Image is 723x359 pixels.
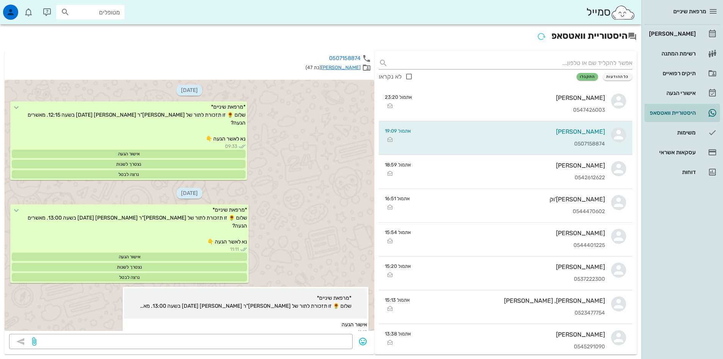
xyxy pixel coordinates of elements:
[385,330,411,337] small: אתמול 13:38
[416,196,605,203] div: [PERSON_NAME]'וק
[385,93,412,101] small: אתמול 23:20
[647,31,696,37] div: [PERSON_NAME]
[673,8,706,15] span: מרפאת שיניים
[385,296,410,304] small: אתמול 15:13
[580,74,595,79] span: התקבלו
[416,209,605,215] div: 0544470602
[647,149,696,155] div: עסקאות אשראי
[644,64,720,82] a: תיקים רפואיים
[230,246,239,253] span: 11:11
[417,276,605,283] div: 0537222300
[342,321,367,328] span: אישור הגעה
[606,74,629,79] span: כל ההודעות
[124,329,367,335] small: 11:12
[611,5,635,20] img: SmileCloud logo
[5,29,637,43] h2: היסטוריית וואטסאפ
[12,170,246,179] div: נרצה לבטל
[644,104,720,122] a: היסטוריית וואטסאפ
[306,65,321,70] span: (בת 47)
[22,6,27,11] span: תג
[385,263,411,270] small: אתמול 15:20
[647,110,696,116] div: היסטוריית וואטסאפ
[12,273,247,282] div: נרצה לבטל
[644,84,720,102] a: אישורי הגעה
[603,73,632,81] button: כל ההודעות
[418,107,605,114] div: 0547426003
[12,150,246,158] div: אישור הגעה
[176,188,202,199] span: [DATE]
[12,263,247,271] div: נצטרך לשנות
[647,70,696,76] div: תיקים רפואיים
[385,161,411,168] small: אתמול 18:59
[417,344,605,350] div: 0545291090
[644,44,720,63] a: רשימת המתנה
[644,163,720,181] a: דוחות
[12,253,247,261] div: אישור הגעה
[416,297,605,304] div: [PERSON_NAME], [PERSON_NAME]
[647,169,696,175] div: דוחות
[12,160,246,168] div: נצטרך לשנות
[417,162,605,169] div: [PERSON_NAME]
[577,73,598,81] button: התקבלו
[417,141,605,147] div: 0507158874
[379,73,402,81] div: לא נקראו
[385,127,411,134] small: אתמול 19:09
[391,57,632,69] input: אפשר להקליד שם או טלפון...
[417,263,605,270] div: [PERSON_NAME]
[176,85,202,96] span: [DATE]
[417,128,605,135] div: [PERSON_NAME]
[321,65,361,70] a: [PERSON_NAME]
[417,175,605,181] div: 0542612622
[385,229,411,236] small: אתמול 15:54
[416,310,605,316] div: 0523477754
[644,25,720,43] a: [PERSON_NAME]
[418,94,605,101] div: [PERSON_NAME]
[225,143,237,150] span: 09:33
[417,242,605,249] div: 0544401225
[644,143,720,161] a: עסקאות אשראי
[417,331,605,338] div: [PERSON_NAME]
[647,51,696,57] div: רשימת המתנה
[329,55,361,62] a: 0507158874
[586,4,635,21] div: סמייל
[644,123,720,142] a: משימות
[385,195,410,202] small: אתמול 16:51
[647,90,696,96] div: אישורי הגעה
[417,229,605,237] div: [PERSON_NAME]
[647,130,696,136] div: משימות
[140,294,351,317] span: *מרפאת שיניים* שלום 🌻 זו תזכורת לתור של [PERSON_NAME]"ר [PERSON_NAME] [DATE] בשעה 13:00. מאשרים ה...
